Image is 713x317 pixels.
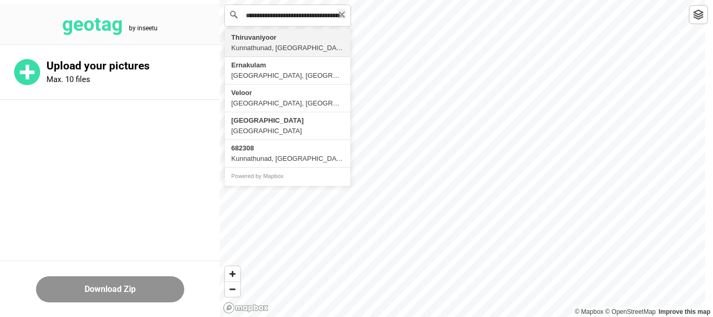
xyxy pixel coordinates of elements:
button: Zoom in [225,266,240,281]
div: Thiruvaniyoor [231,32,344,43]
div: [GEOGRAPHIC_DATA], [GEOGRAPHIC_DATA], [GEOGRAPHIC_DATA], [GEOGRAPHIC_DATA] [231,98,344,109]
p: Upload your pictures [46,60,220,73]
div: [GEOGRAPHIC_DATA] [231,115,344,126]
div: 682308 [231,143,344,154]
button: Download Zip [36,276,184,302]
p: Max. 10 files [46,75,90,84]
input: Search [225,5,350,26]
button: Clear [338,9,346,19]
a: Mapbox logo [223,302,269,314]
img: toggleLayer [693,9,704,20]
div: [GEOGRAPHIC_DATA], [GEOGRAPHIC_DATA] [231,71,344,81]
a: Powered by Mapbox [231,173,283,179]
div: [GEOGRAPHIC_DATA] [231,126,344,136]
button: Zoom out [225,281,240,297]
tspan: geotag [62,13,123,36]
div: Kunnathunad, [GEOGRAPHIC_DATA], [GEOGRAPHIC_DATA], [GEOGRAPHIC_DATA] [231,43,344,53]
div: Ernakulam [231,60,344,71]
a: Mapbox [575,308,603,315]
div: Kunnathunad, [GEOGRAPHIC_DATA], [GEOGRAPHIC_DATA] [231,154,344,164]
span: Zoom out [225,282,240,297]
div: Veloor [231,88,344,98]
a: Map feedback [659,308,710,315]
tspan: by inseetu [129,25,158,32]
a: OpenStreetMap [605,308,656,315]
